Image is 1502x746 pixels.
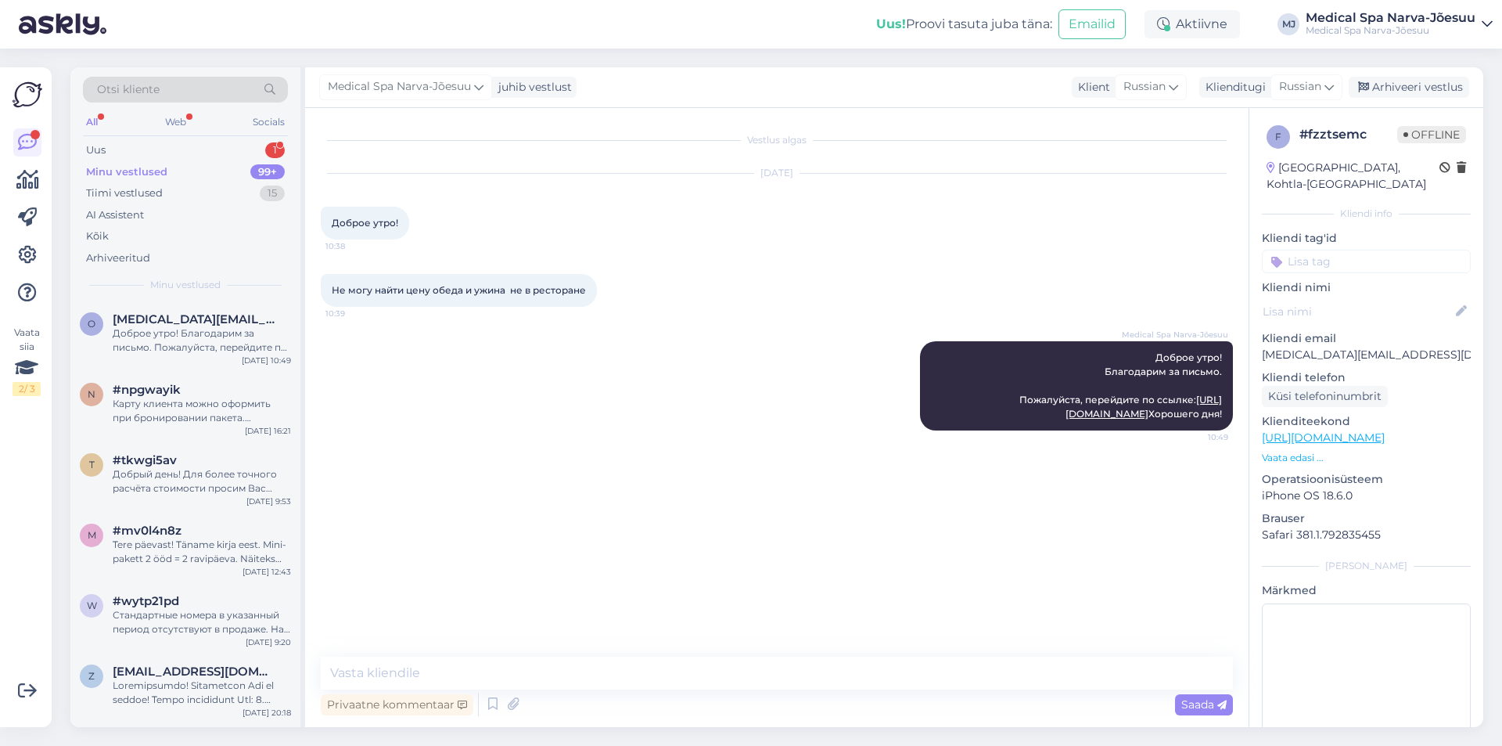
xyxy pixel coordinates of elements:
p: Safari 381.1.792835455 [1262,527,1471,543]
p: Märkmed [1262,582,1471,599]
span: f [1275,131,1281,142]
input: Lisa tag [1262,250,1471,273]
div: 1 [265,142,285,158]
span: Не могу найти цену обеда и ужина не в ресторане [332,284,586,296]
span: Medical Spa Narva-Jõesuu [1122,329,1228,341]
div: Socials [250,112,288,132]
div: Küsi telefoninumbrit [1262,386,1388,407]
div: [GEOGRAPHIC_DATA], Kohtla-[GEOGRAPHIC_DATA] [1267,160,1439,193]
p: Operatsioonisüsteem [1262,471,1471,488]
div: [PERSON_NAME] [1262,559,1471,573]
p: Kliendi email [1262,330,1471,347]
p: iPhone OS 18.6.0 [1262,488,1471,504]
div: juhib vestlust [492,79,572,96]
div: [DATE] 20:18 [243,707,291,719]
div: Web [162,112,189,132]
div: Карту клиента можно оформить при бронировании пакета. [PERSON_NAME] является физической, не привя... [113,397,291,425]
p: [MEDICAL_DATA][EMAIL_ADDRESS][DOMAIN_NAME] [1262,347,1471,363]
span: 10:39 [325,308,384,319]
div: [DATE] 9:20 [246,636,291,648]
div: Klienditugi [1199,79,1266,96]
span: w [87,600,97,611]
span: Russian [1279,78,1321,96]
div: Доброе утро! Благодарим за письмо. Пожалуйста, перейдите по ссылке: [URL][DOMAIN_NAME] Хорошего дня! [113,326,291,355]
span: n [88,388,95,400]
div: Vestlus algas [321,133,1233,147]
div: Minu vestlused [86,164,167,180]
div: Vaata siia [13,326,41,396]
button: Emailid [1058,9,1126,39]
div: Medical Spa Narva-Jõesuu [1306,24,1475,37]
a: Medical Spa Narva-JõesuuMedical Spa Narva-Jõesuu [1306,12,1493,37]
p: Brauser [1262,510,1471,527]
div: Medical Spa Narva-Jõesuu [1306,12,1475,24]
div: [DATE] 9:53 [246,496,291,507]
div: Tiimi vestlused [86,186,163,201]
div: 15 [260,186,285,201]
div: Aktiivne [1144,10,1240,38]
div: [DATE] 10:49 [242,355,291,366]
span: o [88,318,95,330]
span: oseni@list.ru [113,312,275,326]
a: [URL][DOMAIN_NAME] [1262,431,1385,445]
div: Privaatne kommentaar [321,694,473,715]
span: Offline [1397,126,1466,143]
div: Klient [1072,79,1110,96]
span: #tkwgi5av [113,453,177,467]
input: Lisa nimi [1263,303,1453,320]
div: Добрый день! Для более точного расчёта стоимости просим Вас указать желаемые даты размещения, так... [113,467,291,496]
span: Russian [1123,78,1166,96]
span: Otsi kliente [97,81,160,98]
div: [DATE] 12:43 [243,566,291,578]
div: Tere päevast! Täname kirja eest. Mini-pakett 2 ööd = 2 ravipäeva. Näiteks kui saabute 11 ja lahku... [113,538,291,566]
div: Uus [86,142,106,158]
span: Saada [1181,697,1227,712]
div: Proovi tasuta juba täna: [876,15,1052,34]
div: [DATE] 16:21 [245,425,291,437]
span: z [88,670,95,682]
div: # fzztsemc [1299,125,1397,144]
p: Vaata edasi ... [1262,451,1471,465]
span: #wytp21pd [113,594,179,608]
b: Uus! [876,16,906,31]
span: Доброе утро! [332,217,398,229]
span: 10:38 [325,240,384,252]
div: 99+ [250,164,285,180]
span: 10:49 [1170,431,1228,443]
div: Kõik [86,229,109,244]
div: Стандартные номера в указанный период отсутствуют в продаже. На этой неделе мы можем предложить р... [113,608,291,636]
p: Kliendi nimi [1262,279,1471,296]
span: #mv0l4n8z [113,524,181,538]
div: Arhiveeritud [86,250,150,266]
div: AI Assistent [86,207,144,223]
span: t [89,459,95,470]
div: Loremipsumdo! Sitametcon Adi el seddoe! Tempo incididunt Utl: 8. Etdo-magna "Aliquaen" - admin://... [113,679,291,707]
div: 2 / 3 [13,382,41,396]
div: Kliendi info [1262,207,1471,221]
span: Minu vestlused [150,278,221,292]
div: [DATE] [321,166,1233,180]
span: zapadnja71@mail.ru [113,665,275,679]
img: Askly Logo [13,80,42,110]
p: Klienditeekond [1262,413,1471,430]
p: Kliendi tag'id [1262,230,1471,247]
div: MJ [1277,13,1299,35]
span: Medical Spa Narva-Jõesuu [328,78,471,96]
span: #npgwayik [113,383,181,397]
div: All [83,112,101,132]
p: Kliendi telefon [1262,369,1471,386]
div: Arhiveeri vestlus [1349,77,1469,98]
span: m [88,529,96,541]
